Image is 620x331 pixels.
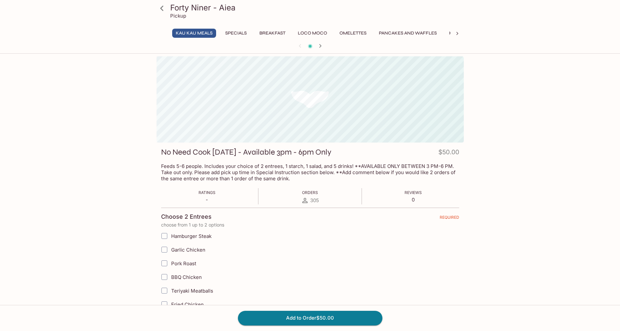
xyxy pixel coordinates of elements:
p: 0 [405,197,422,203]
span: 305 [310,197,319,203]
span: Fried Chicken [171,301,204,308]
button: Loco Moco [294,29,331,38]
button: Breakfast [256,29,289,38]
button: Hawaiian Style French Toast [446,29,526,38]
span: BBQ Chicken [171,274,202,280]
span: Ratings [199,190,215,195]
p: Feeds 5-6 people. Includes your choice of 2 entrees, 1 starch, 1 salad, and 5 drinks! **AVAILABLE... [161,163,459,182]
p: Pickup [170,13,186,19]
h3: No Need Cook [DATE] - Available 3pm - 6pm Only [161,147,331,157]
button: Kau Kau Meals [172,29,216,38]
p: - [199,197,215,203]
h3: Forty Niner - Aiea [170,3,461,13]
span: Orders [302,190,318,195]
button: Omelettes [336,29,370,38]
button: Add to Order$50.00 [238,311,382,325]
h4: $50.00 [438,147,459,160]
button: Pancakes and Waffles [375,29,440,38]
div: No Need Cook Today - Available 3pm - 6pm Only [157,56,464,143]
h4: Choose 2 Entrees [161,213,212,220]
span: Hamburger Steak [171,233,212,239]
span: Pork Roast [171,260,196,267]
span: REQUIRED [440,215,459,222]
span: Reviews [405,190,422,195]
p: choose from 1 up to 2 options [161,222,459,228]
span: Garlic Chicken [171,247,205,253]
span: Teriyaki Meatballs [171,288,213,294]
button: Specials [221,29,251,38]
